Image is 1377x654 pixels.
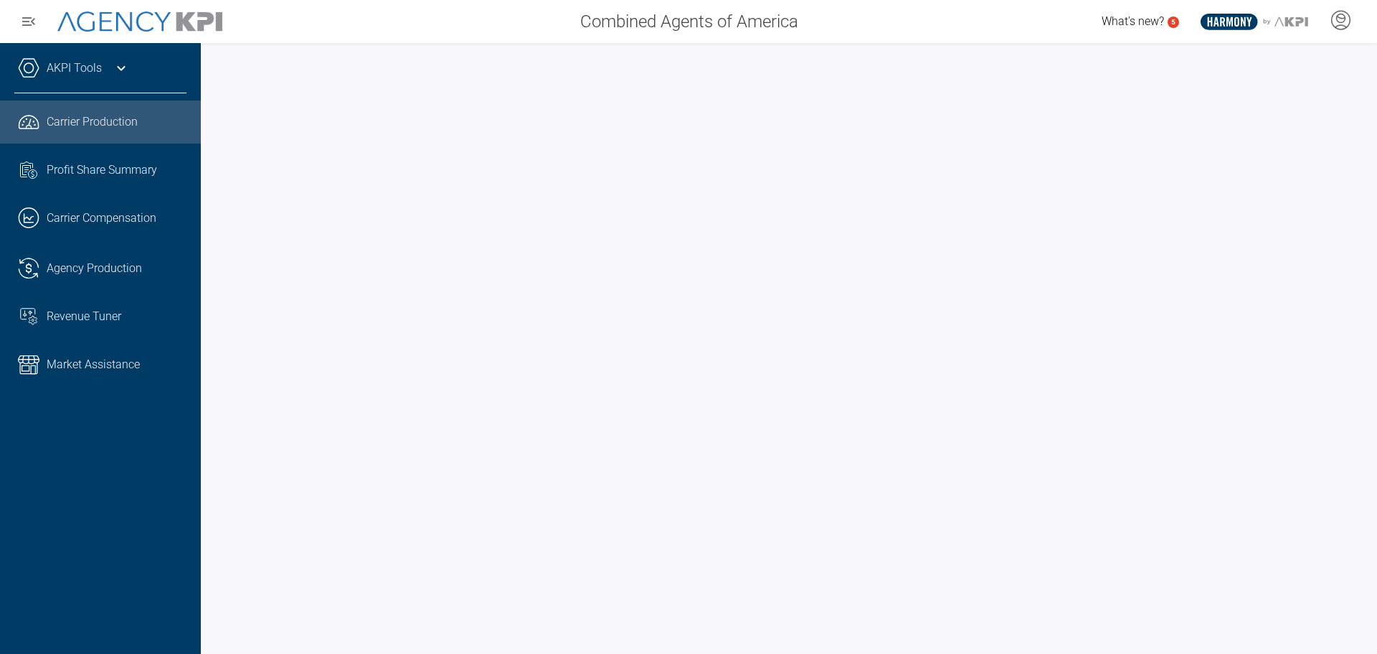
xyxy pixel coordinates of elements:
[47,356,140,373] span: Market Assistance
[57,11,222,32] img: AgencyKPI
[1168,17,1179,28] a: 5
[47,260,142,277] span: Agency Production
[47,308,121,325] span: Revenue Tuner
[47,210,156,227] span: Carrier Compensation
[47,60,102,77] a: AKPI Tools
[1102,14,1164,28] span: What's new?
[580,9,798,34] span: Combined Agents of America
[47,162,157,179] span: Profit Share Summary
[47,113,138,131] span: Carrier Production
[1171,18,1175,26] text: 5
